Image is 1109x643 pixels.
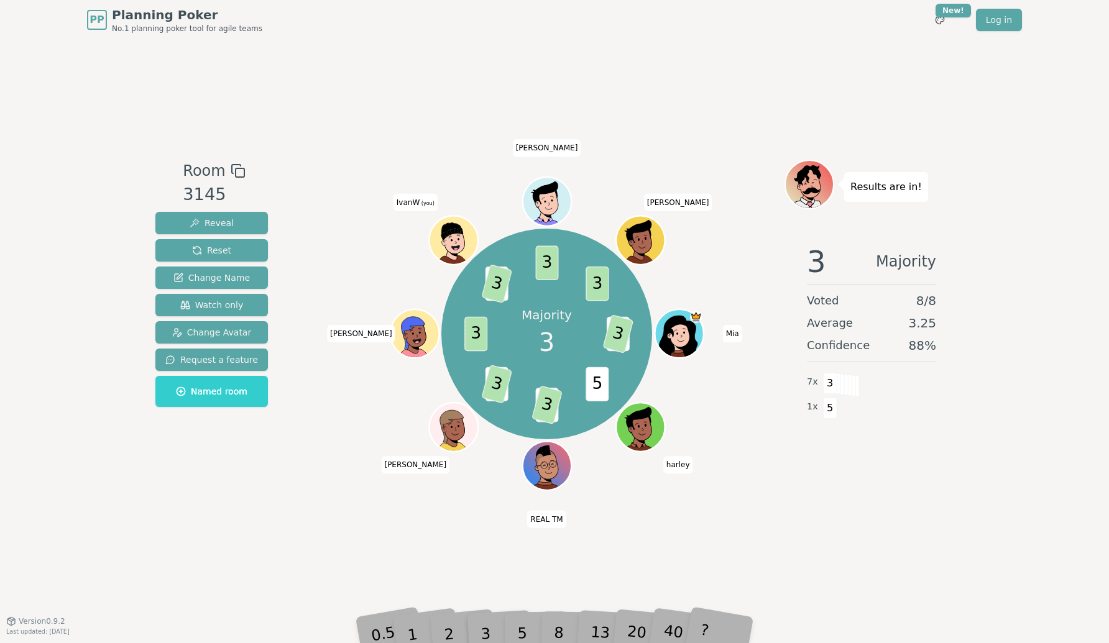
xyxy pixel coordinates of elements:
[155,376,268,407] button: Named room
[481,364,512,403] span: 3
[381,456,449,473] span: Click to change your name
[464,316,487,350] span: 3
[87,6,262,34] a: PPPlanning PokerNo.1 planning poker tool for agile teams
[876,247,936,276] span: Majority
[176,385,247,398] span: Named room
[192,244,231,257] span: Reset
[327,325,395,342] span: Click to change your name
[807,292,839,309] span: Voted
[90,12,104,27] span: PP
[909,337,936,354] span: 88 %
[807,247,826,276] span: 3
[936,4,971,17] div: New!
[807,337,870,354] span: Confidence
[522,306,572,324] p: Majority
[644,194,712,211] span: Click to change your name
[850,178,922,196] p: Results are in!
[393,194,438,211] span: Click to change your name
[420,201,435,206] span: (you)
[602,314,633,353] span: 3
[689,311,702,323] span: Mia is the host
[183,182,245,207] div: 3145
[155,321,268,344] button: Change Avatar
[807,400,818,414] span: 1 x
[155,212,268,234] button: Reveal
[183,160,225,182] span: Room
[807,375,818,389] span: 7 x
[976,9,1022,31] a: Log in
[916,292,936,309] span: 8 / 8
[586,367,609,401] span: 5
[173,271,250,284] span: Change Name
[481,264,512,303] span: 3
[663,456,693,473] span: Click to change your name
[527,511,566,528] span: Click to change your name
[430,217,476,263] button: Click to change your avatar
[535,245,558,280] span: 3
[823,373,837,394] span: 3
[539,324,554,361] span: 3
[6,616,65,626] button: Version0.9.2
[6,628,70,635] span: Last updated: [DATE]
[165,353,258,366] span: Request a feature
[190,217,234,229] span: Reveal
[155,294,268,316] button: Watch only
[586,267,609,301] span: 3
[531,385,563,424] span: 3
[155,239,268,262] button: Reset
[929,9,951,31] button: New!
[807,314,853,332] span: Average
[155,349,268,371] button: Request a feature
[112,24,262,34] span: No.1 planning poker tool for agile teams
[723,325,742,342] span: Click to change your name
[180,299,244,311] span: Watch only
[112,6,262,24] span: Planning Poker
[172,326,252,339] span: Change Avatar
[19,616,65,626] span: Version 0.9.2
[823,398,837,419] span: 5
[908,314,936,332] span: 3.25
[513,139,581,157] span: Click to change your name
[155,267,268,289] button: Change Name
